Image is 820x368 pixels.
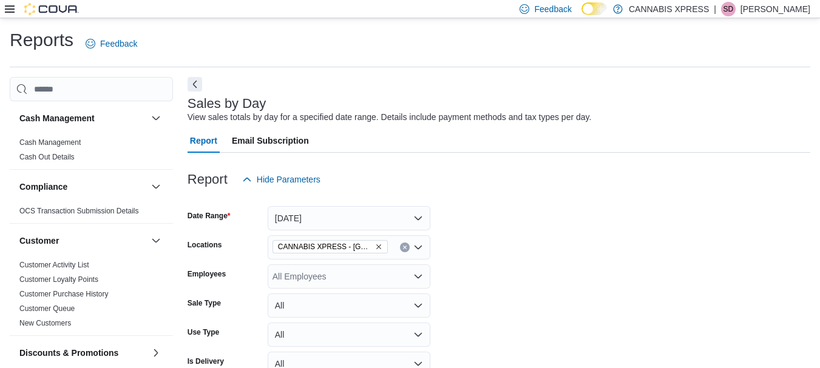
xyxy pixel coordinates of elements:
[188,77,202,92] button: Next
[19,290,109,298] a: Customer Purchase History
[19,275,98,284] span: Customer Loyalty Points
[188,327,219,337] label: Use Type
[721,2,736,16] div: Sergio Durigon
[149,111,163,125] button: Cash Management
[19,235,59,247] h3: Customer
[714,2,716,16] p: |
[268,323,430,347] button: All
[19,347,146,359] button: Discounts & Promotions
[257,173,320,186] span: Hide Parameters
[10,258,173,335] div: Customer
[100,38,137,50] span: Feedback
[19,181,146,193] button: Compliance
[19,319,71,327] a: New Customers
[273,240,388,253] span: CANNABIS XPRESS - Wasaga Beach (River Road West)
[24,3,79,15] img: Cova
[19,235,146,247] button: Customer
[188,269,226,279] label: Employees
[190,129,217,153] span: Report
[232,129,309,153] span: Email Subscription
[19,261,89,269] a: Customer Activity List
[81,32,142,56] a: Feedback
[581,15,582,16] span: Dark Mode
[19,112,146,124] button: Cash Management
[149,233,163,248] button: Customer
[19,112,95,124] h3: Cash Management
[188,211,231,221] label: Date Range
[10,204,173,223] div: Compliance
[10,135,173,169] div: Cash Management
[188,96,266,111] h3: Sales by Day
[19,289,109,299] span: Customer Purchase History
[19,347,118,359] h3: Discounts & Promotions
[19,260,89,270] span: Customer Activity List
[188,111,592,124] div: View sales totals by day for a specified date range. Details include payment methods and tax type...
[534,3,571,15] span: Feedback
[723,2,734,16] span: SD
[10,28,73,52] h1: Reports
[375,243,382,250] button: Remove CANNABIS XPRESS - Wasaga Beach (River Road West) from selection in this group
[413,272,423,281] button: Open list of options
[19,275,98,284] a: Customer Loyalty Points
[19,304,75,313] span: Customer Queue
[19,152,75,162] span: Cash Out Details
[188,356,224,366] label: Is Delivery
[740,2,810,16] p: [PERSON_NAME]
[188,172,228,187] h3: Report
[278,241,373,253] span: CANNABIS XPRESS - [GEOGRAPHIC_DATA] ([GEOGRAPHIC_DATA])
[149,346,163,360] button: Discounts & Promotions
[413,243,423,252] button: Open list of options
[268,293,430,318] button: All
[400,243,410,252] button: Clear input
[188,240,222,250] label: Locations
[19,206,139,216] span: OCS Transaction Submission Details
[19,304,75,313] a: Customer Queue
[19,181,67,193] h3: Compliance
[268,206,430,230] button: [DATE]
[19,207,139,215] a: OCS Transaction Submission Details
[629,2,709,16] p: CANNABIS XPRESS
[19,138,81,147] a: Cash Management
[581,2,607,15] input: Dark Mode
[19,153,75,161] a: Cash Out Details
[149,179,163,194] button: Compliance
[188,298,221,308] label: Sale Type
[237,167,325,192] button: Hide Parameters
